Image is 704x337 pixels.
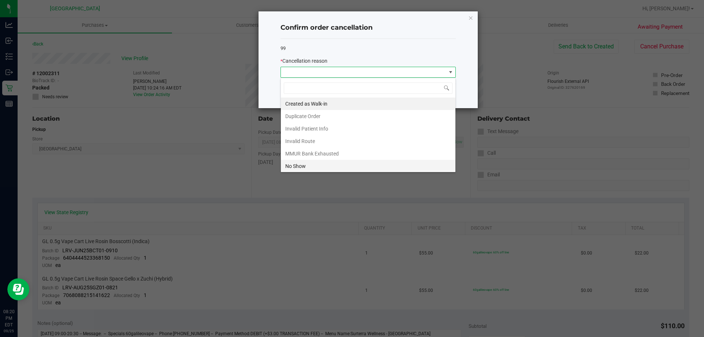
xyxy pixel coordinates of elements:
button: Close [468,13,473,22]
iframe: Resource center [7,278,29,300]
li: No Show [281,160,455,172]
h4: Confirm order cancellation [280,23,456,33]
li: Duplicate Order [281,110,455,122]
span: Cancellation reason [282,58,327,64]
span: 99 [280,45,286,51]
li: Invalid Route [281,135,455,147]
li: Created as Walk-in [281,98,455,110]
li: Invalid Patient Info [281,122,455,135]
li: MMUR Bank Exhausted [281,147,455,160]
